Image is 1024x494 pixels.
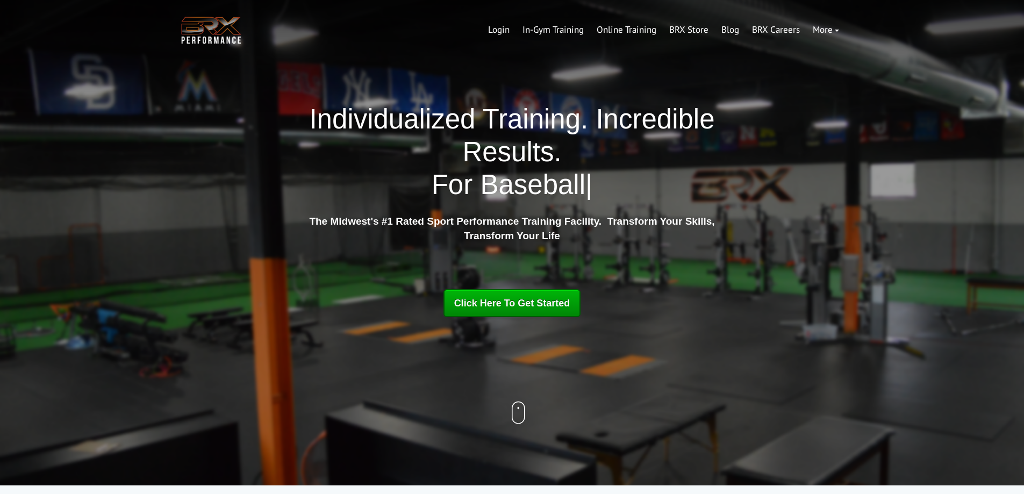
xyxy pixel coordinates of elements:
[806,17,846,43] a: More
[443,289,581,317] a: Click Here To Get Started
[715,17,746,43] a: Blog
[482,17,516,43] a: Login
[970,442,1024,494] iframe: Chat Widget
[516,17,590,43] a: In-Gym Training
[179,14,244,47] img: BRX Transparent Logo-2
[585,169,592,200] span: |
[305,103,719,202] h1: Individualized Training. Incredible Results.
[663,17,715,43] a: BRX Store
[590,17,663,43] a: Online Training
[482,17,846,43] div: Navigation Menu
[309,216,714,241] strong: The Midwest's #1 Rated Sport Performance Training Facility. Transform Your Skills, Transform Your...
[432,169,585,200] span: For Baseball
[746,17,806,43] a: BRX Careers
[454,298,570,309] span: Click Here To Get Started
